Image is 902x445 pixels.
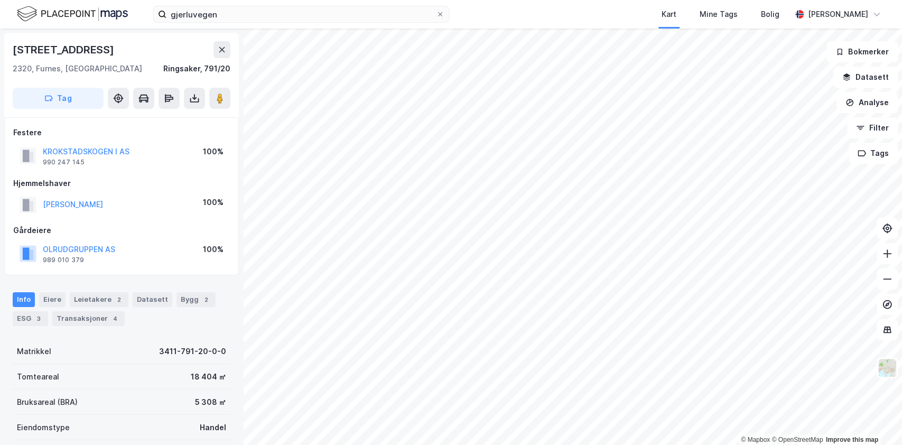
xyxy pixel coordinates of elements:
div: Tomteareal [17,370,59,383]
div: 3 [33,313,44,324]
div: Eiendomstype [17,421,70,434]
div: Festere [13,126,230,139]
div: Bruksareal (BRA) [17,396,78,409]
img: logo.f888ab2527a4732fd821a326f86c7f29.svg [17,5,128,23]
button: Analyse [836,92,898,113]
div: 2 [114,294,124,305]
div: 5 308 ㎡ [195,396,226,409]
a: OpenStreetMap [771,436,823,443]
div: ESG [13,311,48,326]
div: 100% [203,145,224,158]
img: Z [877,358,897,378]
iframe: Chat Widget [849,394,902,445]
div: Mine Tags [700,8,738,21]
div: Leietakere [70,292,128,307]
div: Datasett [133,292,172,307]
div: Kart [662,8,676,21]
a: Mapbox [741,436,770,443]
div: 3411-791-20-0-0 [159,345,226,358]
div: 18 404 ㎡ [191,370,226,383]
div: 990 247 145 [43,158,85,166]
div: 100% [203,243,224,256]
div: Kontrollprogram for chat [849,394,902,445]
div: 2320, Furnes, [GEOGRAPHIC_DATA] [13,62,142,75]
div: Transaksjoner [52,311,125,326]
div: Ringsaker, 791/20 [163,62,230,75]
div: Handel [200,421,226,434]
button: Bokmerker [826,41,898,62]
div: 4 [110,313,120,324]
button: Tags [849,143,898,164]
div: Bygg [176,292,216,307]
div: Matrikkel [17,345,51,358]
button: Filter [847,117,898,138]
button: Datasett [833,67,898,88]
button: Tag [13,88,104,109]
div: 100% [203,196,224,209]
div: Gårdeiere [13,224,230,237]
div: Info [13,292,35,307]
a: Improve this map [826,436,878,443]
div: Hjemmelshaver [13,177,230,190]
div: Eiere [39,292,66,307]
input: Søk på adresse, matrikkel, gårdeiere, leietakere eller personer [166,6,436,22]
div: 989 010 379 [43,256,84,264]
div: [STREET_ADDRESS] [13,41,116,58]
div: Bolig [761,8,779,21]
div: 2 [201,294,211,305]
div: [PERSON_NAME] [808,8,868,21]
